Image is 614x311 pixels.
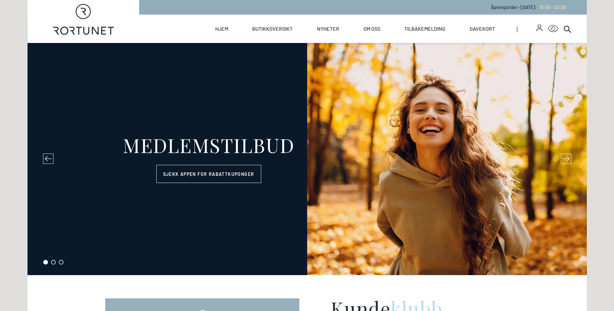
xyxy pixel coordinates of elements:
a: 10:00 - 20:00 [537,5,566,10]
div: MEDLEMSTILBUD [123,135,295,155]
span: | [517,15,537,43]
button: Open Accessibility Menu [548,24,558,34]
p: Åpningstider - [DATE] : [491,4,566,11]
a: Butikkoversikt [252,15,293,43]
section: carousel-slider [28,43,587,275]
a: Gavekort [470,15,495,43]
a: Sjekk appen for rabattkuponger [156,165,261,183]
span: 10:00 - 20:00 [539,5,566,10]
a: Om oss [363,15,380,43]
div: slide 1 of 3 [28,43,587,275]
a: Hjem [215,15,228,43]
a: Nyheter [317,15,339,43]
a: Tilbakemelding [404,15,445,43]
